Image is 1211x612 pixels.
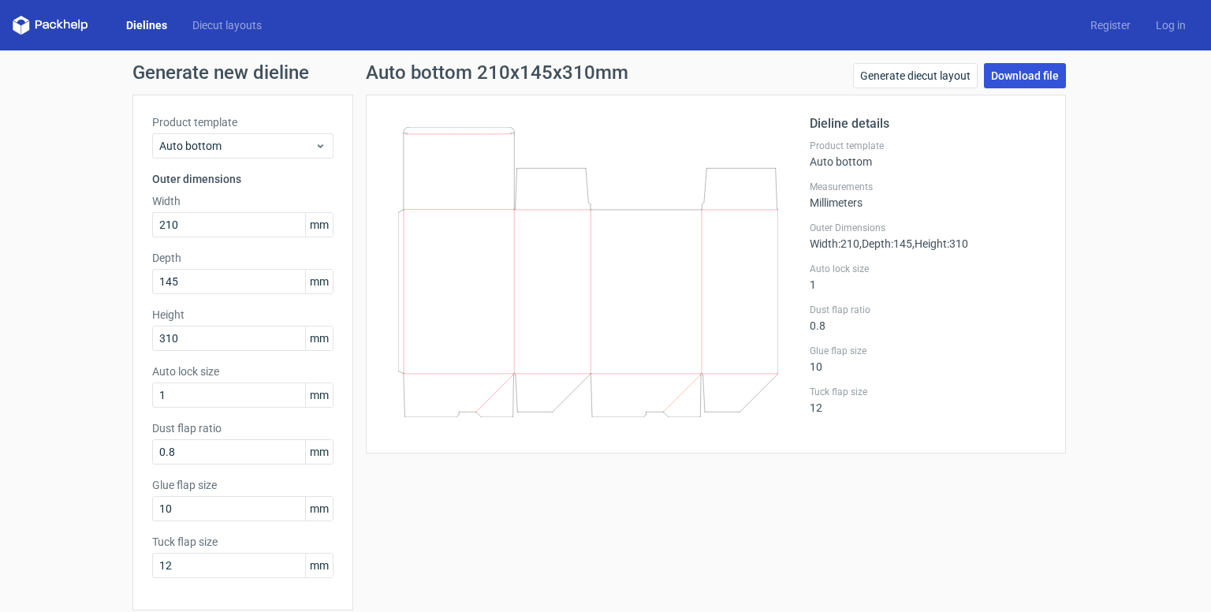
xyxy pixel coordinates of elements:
label: Auto lock size [152,364,333,379]
span: mm [305,327,333,350]
a: Log in [1143,17,1198,33]
label: Width [152,193,333,209]
div: 1 [810,263,1046,291]
label: Glue flap size [810,345,1046,357]
div: Auto bottom [810,140,1046,168]
span: Width : 210 [810,237,859,250]
div: 10 [810,345,1046,373]
div: 12 [810,386,1046,414]
label: Depth [152,250,333,266]
a: Generate diecut layout [853,63,978,88]
span: , Height : 310 [912,237,968,250]
span: Auto bottom [159,138,315,154]
label: Tuck flap size [152,534,333,550]
div: Millimeters [810,181,1046,209]
span: mm [305,213,333,237]
label: Glue flap size [152,477,333,493]
div: 0.8 [810,304,1046,332]
label: Auto lock size [810,263,1046,275]
h1: Auto bottom 210x145x310mm [366,63,628,82]
label: Product template [152,114,333,130]
label: Measurements [810,181,1046,193]
h3: Outer dimensions [152,171,333,187]
span: mm [305,554,333,577]
span: mm [305,440,333,464]
h1: Generate new dieline [132,63,1079,82]
h2: Dieline details [810,114,1046,133]
label: Height [152,307,333,323]
a: Dielines [114,17,180,33]
label: Tuck flap size [810,386,1046,398]
span: mm [305,497,333,521]
a: Register [1078,17,1143,33]
label: Dust flap ratio [152,420,333,436]
a: Diecut layouts [180,17,274,33]
label: Outer Dimensions [810,222,1046,234]
label: Dust flap ratio [810,304,1046,316]
span: , Depth : 145 [859,237,912,250]
a: Download file [984,63,1066,88]
span: mm [305,270,333,293]
label: Product template [810,140,1046,152]
span: mm [305,383,333,407]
